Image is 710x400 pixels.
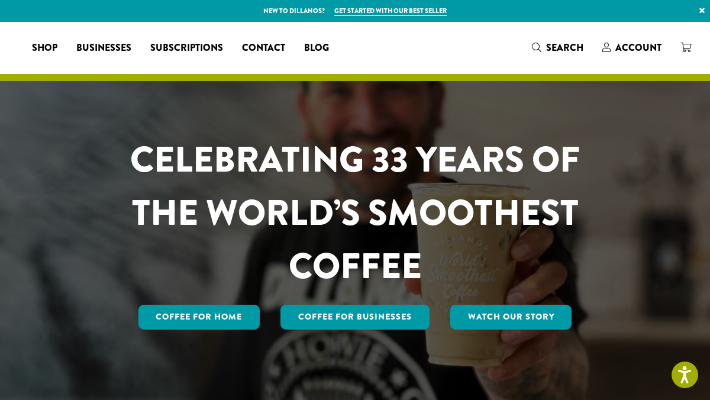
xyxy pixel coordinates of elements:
[32,41,57,56] span: Shop
[304,41,329,56] span: Blog
[242,41,285,56] span: Contact
[95,133,615,293] h1: CELEBRATING 33 YEARS OF THE WORLD’S SMOOTHEST COFFEE
[22,38,67,57] a: Shop
[76,41,131,56] span: Businesses
[522,38,593,57] a: Search
[138,305,260,330] a: Coffee for Home
[280,305,430,330] a: Coffee For Businesses
[334,6,447,16] a: Get started with our best seller
[615,41,661,54] span: Account
[150,41,223,56] span: Subscriptions
[546,41,583,54] span: Search
[450,305,572,330] a: Watch Our Story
